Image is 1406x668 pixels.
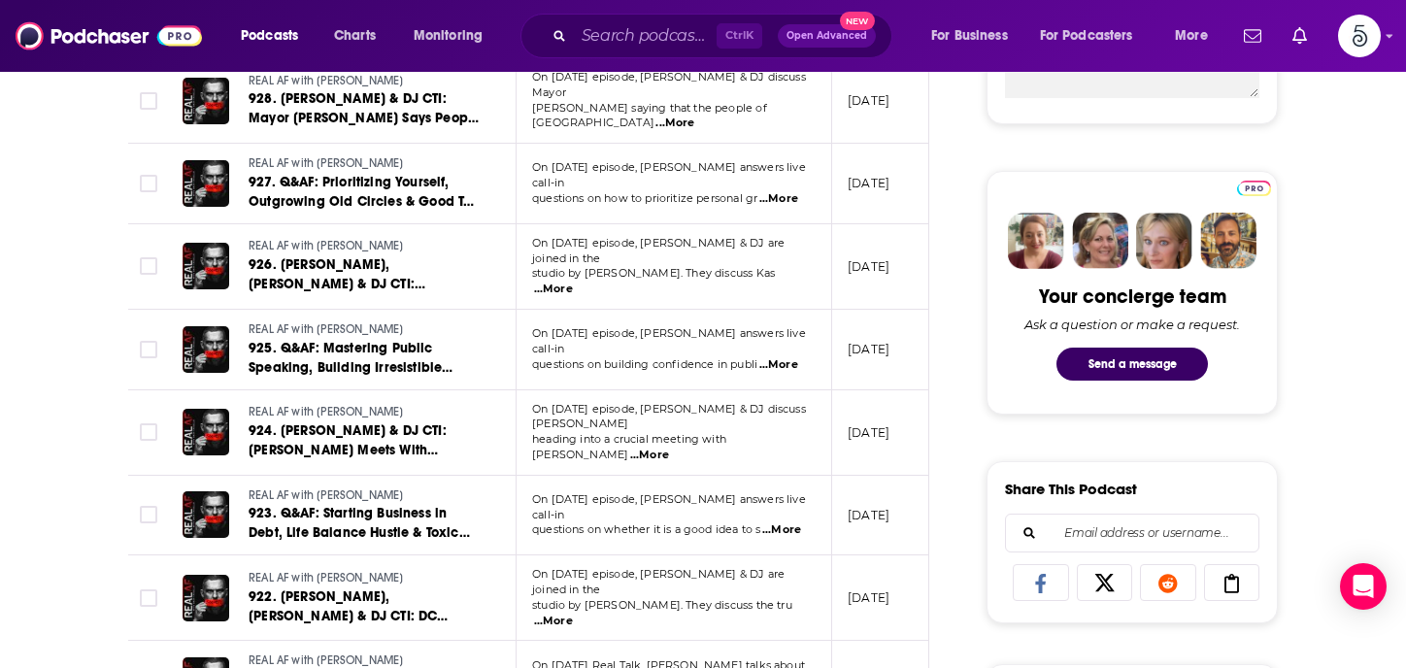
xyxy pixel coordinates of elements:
[532,101,767,130] span: [PERSON_NAME] saying that the people of [GEOGRAPHIC_DATA]
[532,402,806,431] span: On [DATE] episode, [PERSON_NAME] & DJ discuss [PERSON_NAME]
[249,89,482,128] a: 928. [PERSON_NAME] & DJ CTI: Mayor [PERSON_NAME] Says People Of Chicago Will Rise Against [PERSON...
[848,507,889,523] p: [DATE]
[630,448,669,463] span: ...More
[848,258,889,275] p: [DATE]
[1008,213,1064,269] img: Sydney Profile
[249,322,403,336] span: REAL AF with [PERSON_NAME]
[249,238,482,255] a: REAL AF with [PERSON_NAME]
[140,175,157,192] span: Toggle select row
[759,191,798,207] span: ...More
[532,432,726,461] span: heading into a crucial meeting with [PERSON_NAME]
[249,340,452,415] span: 925. Q&AF: Mastering Public Speaking, Building Irresistible Offers & Going All In On Your Dreams
[1338,15,1381,57] span: Logged in as Spiral5-G2
[574,20,717,51] input: Search podcasts, credits, & more...
[414,22,483,50] span: Monitoring
[1175,22,1208,50] span: More
[249,156,403,170] span: REAL AF with [PERSON_NAME]
[227,20,323,51] button: open menu
[249,570,482,587] a: REAL AF with [PERSON_NAME]
[1005,480,1137,498] h3: Share This Podcast
[249,339,482,378] a: 925. Q&AF: Mastering Public Speaking, Building Irresistible Offers & Going All In On Your Dreams
[249,90,480,243] span: 928. [PERSON_NAME] & DJ CTI: Mayor [PERSON_NAME] Says People Of Chicago Will Rise Against [PERSON...
[1013,564,1069,601] a: Share on Facebook
[321,20,387,51] a: Charts
[759,357,798,373] span: ...More
[16,17,202,54] img: Podchaser - Follow, Share and Rate Podcasts
[249,421,482,460] a: 924. [PERSON_NAME] & DJ CTI: [PERSON_NAME] Meets With [PERSON_NAME], [PERSON_NAME]’s $850M Projec...
[1285,19,1315,52] a: Show notifications dropdown
[532,326,806,355] span: On [DATE] episode, [PERSON_NAME] answers live call-in
[848,424,889,441] p: [DATE]
[334,22,376,50] span: Charts
[249,321,482,339] a: REAL AF with [PERSON_NAME]
[140,257,157,275] span: Toggle select row
[249,255,482,294] a: 926. [PERSON_NAME], [PERSON_NAME] & DJ CTI: [PERSON_NAME] Taps [US_STATE] AG As Additional FBI Co...
[848,175,889,191] p: [DATE]
[1056,348,1208,381] button: Send a message
[1204,564,1260,601] a: Copy Link
[249,422,477,536] span: 924. [PERSON_NAME] & DJ CTI: [PERSON_NAME] Meets With [PERSON_NAME], [PERSON_NAME]’s $850M Projec...
[249,256,482,409] span: 926. [PERSON_NAME], [PERSON_NAME] & DJ CTI: [PERSON_NAME] Taps [US_STATE] AG As Additional FBI Co...
[140,423,157,441] span: Toggle select row
[848,92,889,109] p: [DATE]
[1200,213,1256,269] img: Jon Profile
[249,174,474,229] span: 927. Q&AF: Prioritizing Yourself, Outgrowing Old Circles & Good To Great Leadership
[1077,564,1133,601] a: Share on X/Twitter
[532,236,785,265] span: On [DATE] episode, [PERSON_NAME] & DJ are joined in the
[140,506,157,523] span: Toggle select row
[249,404,482,421] a: REAL AF with [PERSON_NAME]
[931,22,1008,50] span: For Business
[532,70,806,99] span: On [DATE] episode, [PERSON_NAME] & DJ discuss Mayor
[848,589,889,606] p: [DATE]
[249,505,470,560] span: 923. Q&AF: Starting Business in Debt, Life Balance Hustle & Toxic Parent Struggles
[532,567,785,596] span: On [DATE] episode, [PERSON_NAME] & DJ are joined in the
[762,522,801,538] span: ...More
[1237,178,1271,196] a: Pro website
[717,23,762,49] span: Ctrl K
[848,341,889,357] p: [DATE]
[249,239,403,252] span: REAL AF with [PERSON_NAME]
[534,282,573,297] span: ...More
[1338,15,1381,57] button: Show profile menu
[249,173,482,212] a: 927. Q&AF: Prioritizing Yourself, Outgrowing Old Circles & Good To Great Leadership
[539,14,911,58] div: Search podcasts, credits, & more...
[140,589,157,607] span: Toggle select row
[532,598,792,612] span: studio by [PERSON_NAME]. They discuss the tru
[1021,515,1243,551] input: Email address or username...
[1338,15,1381,57] img: User Profile
[840,12,875,30] span: New
[249,571,403,584] span: REAL AF with [PERSON_NAME]
[918,20,1032,51] button: open menu
[1072,213,1128,269] img: Barbara Profile
[787,31,867,41] span: Open Advanced
[400,20,508,51] button: open menu
[249,488,403,502] span: REAL AF with [PERSON_NAME]
[1140,564,1196,601] a: Share on Reddit
[1136,213,1192,269] img: Jules Profile
[532,492,806,521] span: On [DATE] episode, [PERSON_NAME] answers live call-in
[1237,181,1271,196] img: Podchaser Pro
[140,92,157,110] span: Toggle select row
[140,341,157,358] span: Toggle select row
[249,504,482,543] a: 923. Q&AF: Starting Business in Debt, Life Balance Hustle & Toxic Parent Struggles
[532,266,775,280] span: studio by [PERSON_NAME]. They discuss Kas
[249,405,403,418] span: REAL AF with [PERSON_NAME]
[1040,22,1133,50] span: For Podcasters
[249,73,482,90] a: REAL AF with [PERSON_NAME]
[778,24,876,48] button: Open AdvancedNew
[532,191,757,205] span: questions on how to prioritize personal gr
[249,487,482,505] a: REAL AF with [PERSON_NAME]
[249,653,403,667] span: REAL AF with [PERSON_NAME]
[534,614,573,629] span: ...More
[532,160,806,189] span: On [DATE] episode, [PERSON_NAME] answers live call-in
[655,116,694,131] span: ...More
[532,522,760,536] span: questions on whether it is a good idea to s
[1024,317,1240,332] div: Ask a question or make a request.
[1161,20,1232,51] button: open menu
[1340,563,1387,610] div: Open Intercom Messenger
[249,587,482,626] a: 922. [PERSON_NAME], [PERSON_NAME] & DJ CTI: DC Residents Heckle Authorities At Checkpoint, Losing...
[249,155,482,173] a: REAL AF with [PERSON_NAME]
[1005,514,1259,552] div: Search followers
[532,357,757,371] span: questions on building confidence in publi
